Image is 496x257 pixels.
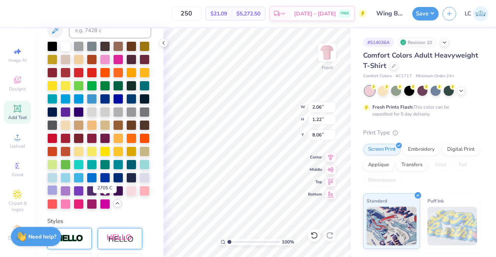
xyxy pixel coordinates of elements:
[416,73,455,80] span: Minimum Order: 24 +
[370,6,408,21] input: Untitled Design
[322,64,333,71] div: Front
[430,159,451,171] div: Vinyl
[210,10,227,18] span: $21.09
[403,144,440,155] div: Embroidery
[396,159,427,171] div: Transfers
[107,234,134,243] img: Shadow
[363,144,401,155] div: Screen Print
[398,37,436,47] div: Revision 10
[10,143,25,149] span: Upload
[427,197,444,205] span: Puff Ink
[308,179,322,185] span: Top
[396,73,412,80] span: # C1717
[442,144,480,155] div: Digital Print
[412,7,439,20] button: Save
[363,175,401,186] div: Rhinestones
[56,234,83,243] img: Stroke
[308,155,322,160] span: Center
[308,167,322,172] span: Middle
[236,10,260,18] span: $5,272.50
[363,159,394,171] div: Applique
[427,207,477,245] img: Puff Ink
[319,45,335,60] img: Front
[12,172,24,178] span: Greek
[363,73,392,80] span: Comfort Colors
[308,192,322,197] span: Bottom
[4,200,31,213] span: Clipart & logos
[341,11,349,16] span: FREE
[465,9,471,18] span: LC
[454,159,472,171] div: Foil
[465,6,488,21] a: LC
[8,114,27,121] span: Add Text
[367,197,387,205] span: Standard
[294,10,336,18] span: [DATE] - [DATE]
[363,128,480,137] div: Print Type
[363,37,394,47] div: # 514036A
[367,207,417,245] img: Standard
[47,217,151,226] div: Styles
[171,7,201,20] input: – –
[93,182,117,193] div: 2705 C
[372,104,413,110] strong: Fresh Prints Flash:
[9,57,27,63] span: Image AI
[372,104,468,117] div: This color can be expedited for 5 day delivery.
[69,23,151,38] input: e.g. 7428 c
[473,6,488,21] img: Lacy Cook
[8,235,27,241] span: Decorate
[28,233,56,240] strong: Need help?
[363,51,478,70] span: Comfort Colors Adult Heavyweight T-Shirt
[282,238,294,245] span: 100 %
[9,86,26,92] span: Designs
